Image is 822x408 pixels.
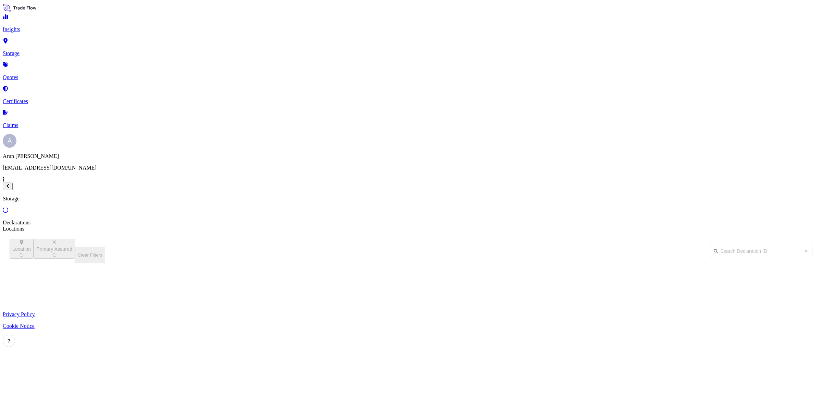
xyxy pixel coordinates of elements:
[10,239,34,258] button: location Filter options
[3,323,819,329] a: Cookie Notice
[710,245,812,257] input: Search Declaration ID
[3,98,819,104] p: Certificates
[78,252,102,258] p: Clear Filters
[3,39,819,57] a: Storage
[3,165,819,171] p: [EMAIL_ADDRESS][DOMAIN_NAME]
[3,87,819,104] a: Certificates
[3,311,819,318] a: Privacy Policy
[3,220,819,226] div: Declarations
[3,122,819,128] p: Claims
[3,226,819,232] div: Locations
[3,153,819,159] p: Arun [PERSON_NAME]
[3,26,819,33] p: Insights
[3,74,819,81] p: Quotes
[12,246,31,252] p: Location
[3,207,819,214] div: Loading
[3,63,819,81] a: Quotes
[3,15,819,33] a: Insights
[36,246,72,252] p: Primary Assured
[75,247,105,263] button: Clear Filters
[3,196,819,202] p: Storage
[8,137,12,144] span: A
[3,50,819,57] p: Storage
[3,111,819,128] a: Claims
[34,239,75,258] button: distributor Filter options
